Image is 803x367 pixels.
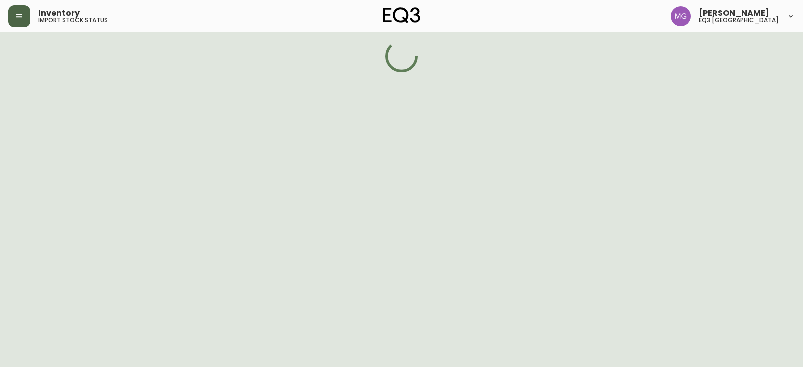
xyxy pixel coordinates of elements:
span: Inventory [38,9,80,17]
span: [PERSON_NAME] [699,9,769,17]
h5: import stock status [38,17,108,23]
img: logo [383,7,420,23]
h5: eq3 [GEOGRAPHIC_DATA] [699,17,779,23]
img: de8837be2a95cd31bb7c9ae23fe16153 [671,6,691,26]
